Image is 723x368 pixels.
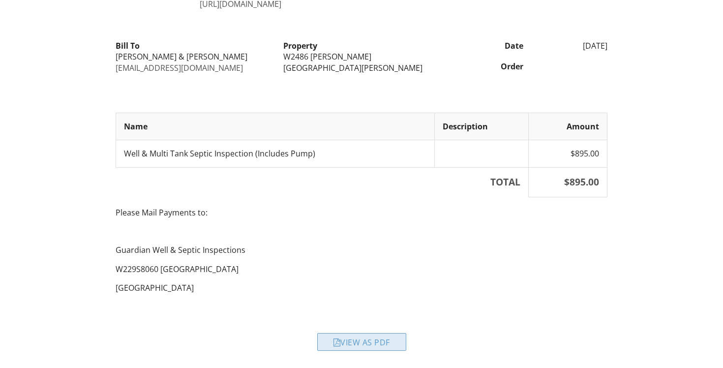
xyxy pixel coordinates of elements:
div: Order [446,61,530,72]
th: $895.00 [529,167,607,197]
td: $895.00 [529,140,607,167]
div: View as PDF [317,333,406,351]
td: Well & Multi Tank Septic Inspection (Includes Pump) [116,140,435,167]
th: TOTAL [116,167,529,197]
p: [GEOGRAPHIC_DATA] [116,282,607,293]
a: View as PDF [317,339,406,350]
p: W229S8060 [GEOGRAPHIC_DATA] [116,264,607,275]
div: [GEOGRAPHIC_DATA][PERSON_NAME] [283,62,439,73]
div: [DATE] [529,40,613,51]
div: W2486 [PERSON_NAME] [283,51,439,62]
div: Date [446,40,530,51]
strong: Property [283,40,317,51]
p: Please Mail Payments to: [116,207,607,218]
a: [EMAIL_ADDRESS][DOMAIN_NAME] [116,62,243,73]
th: Amount [529,113,607,140]
strong: Bill To [116,40,140,51]
div: [PERSON_NAME] & [PERSON_NAME] [116,51,271,62]
th: Name [116,113,435,140]
th: Description [434,113,529,140]
p: Guardian Well & Septic Inspections [116,245,607,255]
